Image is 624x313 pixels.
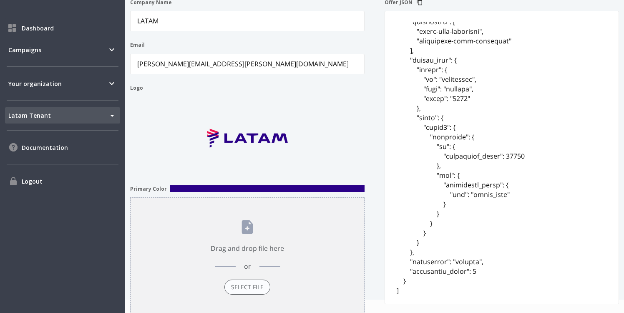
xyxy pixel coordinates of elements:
img: Dashboard icon [8,24,16,32]
label: Email [130,41,365,48]
label: Primary Color [130,185,167,192]
img: Documentation icon [8,142,18,152]
div: Latam Tenant [5,107,120,124]
input: email@company.com [131,54,364,74]
span: Your organization [8,79,107,88]
span: Campaigns [8,45,107,54]
span: or [244,262,251,271]
div: Dashboard [5,18,120,38]
div: Documentation [5,137,120,157]
input: Company Name [131,11,364,31]
img: Logout icon [8,176,18,186]
span: Logout [22,177,117,186]
span: Dashboard [22,24,117,33]
span: Documentation [22,143,117,152]
div: Drag and drop file here [211,244,284,253]
label: Logo [130,84,365,91]
div: Logout [5,171,120,191]
div: Your organization [5,73,120,93]
span: Latam Tenant [7,109,54,122]
div: Campaigns [5,40,120,60]
textarea: [ { "loremi_do": "sitame-9", "consecte_ad": "elitsedd-8", "eiusm_te": "incid-7", "utlab_etdo": "9... [390,22,614,300]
